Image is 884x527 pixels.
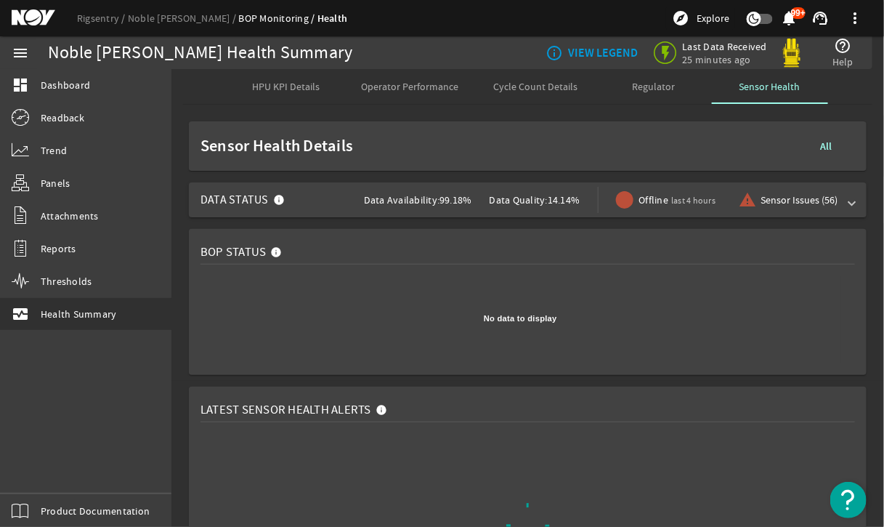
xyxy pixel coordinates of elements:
[128,12,239,25] a: Noble [PERSON_NAME]
[362,81,459,92] span: Operator Performance
[683,40,768,53] span: Last Data Received
[835,37,852,55] mat-icon: help_outline
[733,187,843,213] button: Sensor Issues (56)
[782,11,797,26] button: 99+
[200,403,371,417] span: Latest Sensor Health Alerts
[12,305,29,323] mat-icon: monitor_heart
[41,110,84,125] span: Readback
[777,39,806,68] img: Yellowpod.svg
[540,40,644,66] button: VIEW LEGEND
[41,241,76,256] span: Reports
[200,182,291,217] mat-panel-title: Data Status
[77,12,128,25] a: Rigsentry
[832,55,853,69] span: Help
[671,195,715,206] span: last 4 hours
[666,7,735,30] button: Explore
[632,81,675,92] span: Regulator
[672,9,689,27] mat-icon: explore
[200,245,267,260] span: BOP Status
[484,314,557,323] text: No data to display
[494,81,578,92] span: Cycle Count Details
[546,44,558,62] mat-icon: info_outline
[697,11,729,25] span: Explore
[48,46,353,60] div: Noble [PERSON_NAME] Health Summary
[838,1,872,36] button: more_vert
[439,193,472,206] span: 99.18%
[781,9,798,27] mat-icon: notifications
[41,78,90,92] span: Dashboard
[41,307,117,321] span: Health Summary
[12,44,29,62] mat-icon: menu
[739,191,750,209] mat-icon: warning
[548,193,580,206] span: 14.14%
[803,133,849,159] button: All
[364,193,440,206] span: Data Availability:
[639,193,716,208] span: Offline
[739,81,800,92] span: Sensor Health
[41,274,92,289] span: Thresholds
[12,76,29,94] mat-icon: dashboard
[189,182,867,217] mat-expansion-panel-header: Data StatusData Availability:99.18%Data Quality:14.14%Offlinelast 4 hoursSensor Issues (56)
[252,81,320,92] span: HPU KPI Details
[317,12,348,25] a: Health
[830,482,867,518] button: Open Resource Center
[239,12,317,25] a: BOP Monitoring
[41,504,150,518] span: Product Documentation
[490,193,548,206] span: Data Quality:
[811,9,829,27] mat-icon: support_agent
[683,53,768,66] span: 25 minutes ago
[820,140,832,153] b: All
[41,209,99,223] span: Attachments
[569,46,638,60] b: VIEW LEGEND
[41,176,70,190] span: Panels
[761,193,838,207] span: Sensor Issues (56)
[41,143,67,158] span: Trend
[200,139,797,153] span: Sensor Health Details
